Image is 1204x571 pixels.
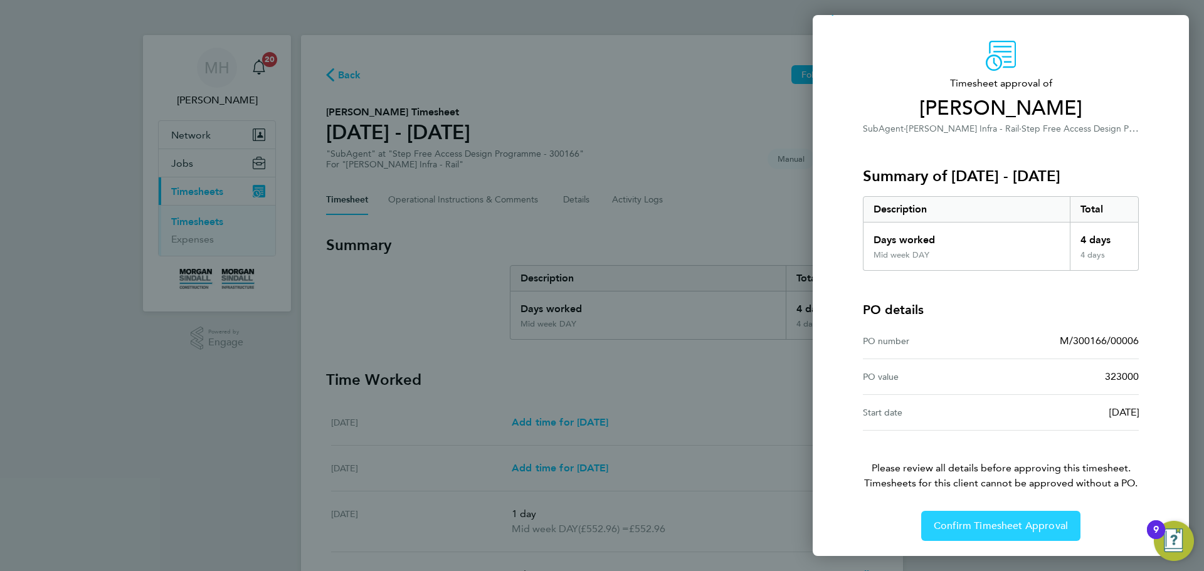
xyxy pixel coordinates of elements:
[1070,223,1139,250] div: 4 days
[1001,369,1139,384] div: 323000
[863,76,1139,91] span: Timesheet approval of
[848,476,1154,491] span: Timesheets for this client cannot be approved without a PO.
[934,520,1068,532] span: Confirm Timesheet Approval
[863,333,1001,348] div: PO number
[1070,250,1139,270] div: 4 days
[1153,530,1159,546] div: 9
[863,405,1001,420] div: Start date
[1001,405,1139,420] div: [DATE]
[863,96,1139,121] span: [PERSON_NAME]
[1019,123,1022,134] span: ·
[863,166,1139,186] h3: Summary of [DATE] - [DATE]
[863,196,1139,271] div: Summary of 23 - 29 Aug 2025
[1060,335,1139,347] span: M/300166/00006
[874,250,929,260] div: Mid week DAY
[863,369,1001,384] div: PO value
[1070,197,1139,222] div: Total
[1154,521,1194,561] button: Open Resource Center, 9 new notifications
[921,511,1080,541] button: Confirm Timesheet Approval
[863,301,924,318] h4: PO details
[906,123,1019,134] span: [PERSON_NAME] Infra - Rail
[863,123,904,134] span: SubAgent
[863,197,1070,222] div: Description
[863,223,1070,250] div: Days worked
[904,123,906,134] span: ·
[848,431,1154,491] p: Please review all details before approving this timesheet.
